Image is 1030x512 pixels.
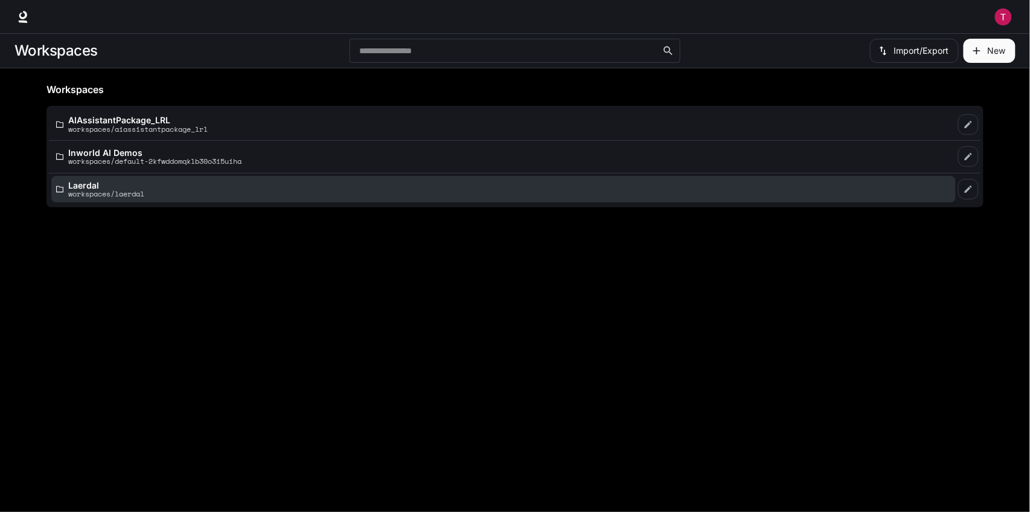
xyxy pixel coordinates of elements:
[958,114,979,135] a: Edit workspace
[995,8,1012,25] img: User avatar
[958,146,979,167] a: Edit workspace
[991,5,1016,29] button: User avatar
[964,39,1016,63] button: Create workspace
[68,115,208,125] p: AIAssistantPackage_LRL
[68,190,144,198] p: workspaces/laerdal
[958,179,979,199] a: Edit workspace
[51,111,956,138] a: AIAssistantPackage_LRLworkspaces/aiassistantpackage_lrl
[870,39,959,63] button: Import/Export
[51,176,956,203] a: Laerdalworkspaces/laerdal
[68,157,242,165] p: workspaces/default-2kfwddomqklb30o3i5uiha
[68,125,208,133] p: workspaces/aiassistantpackage_lrl
[46,83,984,96] h5: Workspaces
[68,148,242,157] p: Inworld AI Demos
[14,39,98,63] h1: Workspaces
[51,143,956,170] a: Inworld AI Demosworkspaces/default-2kfwddomqklb30o3i5uiha
[68,181,144,190] p: Laerdal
